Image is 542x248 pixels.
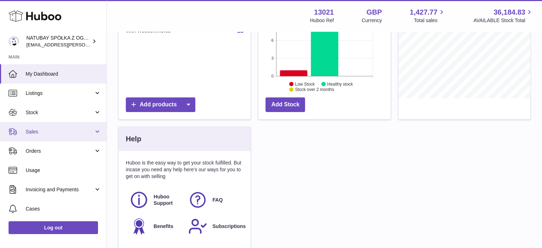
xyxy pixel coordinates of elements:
[410,7,438,17] span: 1,427.77
[314,7,334,17] strong: 13021
[188,217,240,236] a: Subscriptions
[188,190,240,209] a: FAQ
[154,193,180,207] span: Huboo Support
[295,81,315,86] text: Low Stock
[9,36,19,47] img: kacper.antkowski@natubay.pl
[272,38,274,42] text: 6
[414,17,445,24] span: Total sales
[26,186,94,193] span: Invoicing and Payments
[265,97,305,112] a: Add Stock
[26,35,91,48] div: NATUBAY SPÓŁKA Z OGRANICZONĄ ODPOWIEDZIALNOŚCIĄ
[126,160,243,180] p: Huboo is the easy way to get your stock fulfilled. But incase you need any help here's our ways f...
[473,7,533,24] a: 36,184.83 AVAILABLE Stock Total
[272,74,274,78] text: 0
[366,7,382,17] strong: GBP
[129,190,181,209] a: Huboo Support
[362,17,382,24] div: Currency
[26,167,101,174] span: Usage
[126,97,195,112] a: Add products
[473,17,533,24] span: AVAILABLE Stock Total
[212,197,223,203] span: FAQ
[212,223,246,230] span: Subscriptions
[26,42,143,47] span: [EMAIL_ADDRESS][PERSON_NAME][DOMAIN_NAME]
[237,28,244,34] a: 13
[310,17,334,24] div: Huboo Ref
[295,87,334,92] text: Stock over 2 months
[26,148,94,155] span: Orders
[410,7,446,24] a: 1,427.77 Total sales
[154,223,173,230] span: Benefits
[272,56,274,60] text: 3
[26,71,101,77] span: My Dashboard
[494,7,525,17] span: 36,184.83
[327,81,353,86] text: Healthy stock
[26,206,101,212] span: Cases
[26,90,94,97] span: Listings
[126,134,141,144] h3: Help
[9,221,98,234] a: Log out
[129,217,181,236] a: Benefits
[26,109,94,116] span: Stock
[26,128,94,135] span: Sales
